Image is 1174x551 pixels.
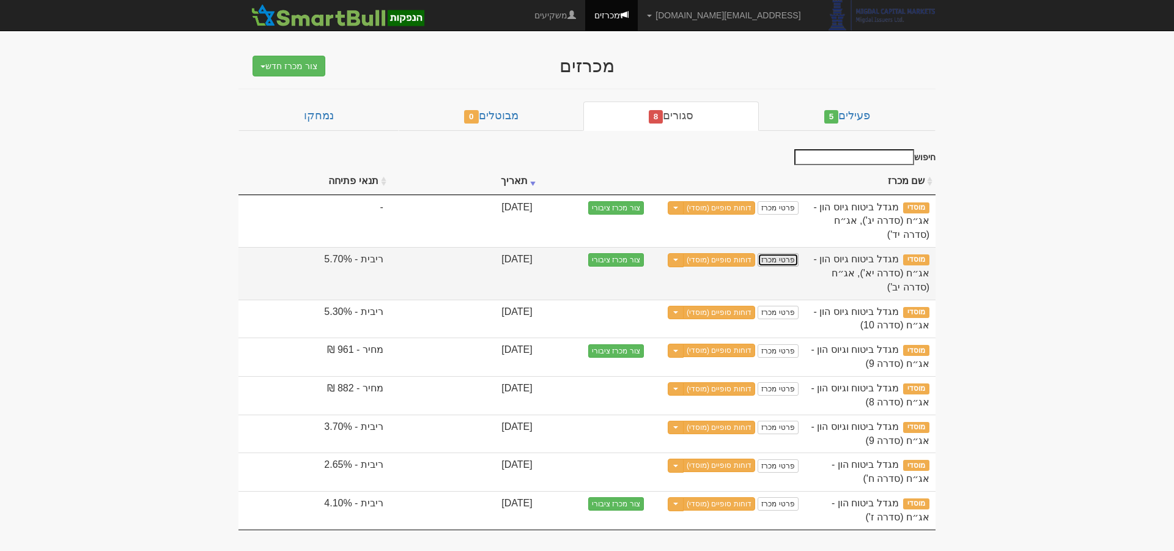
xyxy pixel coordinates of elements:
span: מוסדי [903,345,929,356]
span: 5 [824,110,839,124]
img: SmartBull Logo [248,3,427,28]
div: מכרזים [349,56,825,76]
span: מוסדי [903,460,929,471]
td: [DATE] [389,453,539,491]
td: [DATE] [389,300,539,338]
td: [DATE] [389,415,539,453]
th: תנאי פתיחה : activate to sort column ascending [238,168,389,195]
span: מגדל ביטוח גיוס הון - אג״ח (סדרה יא'), אג״ח (סדרה יב') [814,254,929,292]
span: מגדל ביטוח וגיוס הון - אג״ח (סדרה 9) [811,421,929,446]
a: דוחות סופיים (מוסדי) [683,497,755,511]
span: 0 [464,110,479,124]
a: פרטי מכרז [758,253,798,267]
td: ריבית - 3.70% [238,415,389,453]
a: נמחקו [238,102,399,131]
a: פרטי מכרז [758,459,798,473]
td: - [238,195,389,248]
td: [DATE] [389,247,539,300]
span: מגדל ביטוח הון - אג״ח (סדרה ח') [832,459,929,484]
th: שם מכרז : activate to sort column ascending [805,168,936,195]
a: פרטי מכרז [758,201,798,215]
button: צור מכרז ציבורי [588,344,644,358]
a: פרטי מכרז [758,344,798,358]
a: פעילים [759,102,936,131]
a: דוחות סופיים (מוסדי) [683,253,755,267]
td: ריבית - 2.65% [238,453,389,491]
a: דוחות סופיים (מוסדי) [683,306,755,319]
td: מחיר - 882 ₪ [238,376,389,415]
button: צור מכרז ציבורי [588,253,644,267]
span: מגדל ביטוח וגיוס הון - אג״ח (סדרה 8) [811,383,929,407]
label: חיפוש [790,149,936,165]
a: מבוטלים [399,102,583,131]
span: מוסדי [903,307,929,318]
td: [DATE] [389,376,539,415]
td: מחיר - 961 ₪ [238,338,389,376]
a: דוחות סופיים (מוסדי) [683,201,755,215]
span: מוסדי [903,202,929,213]
a: סגורים [583,102,759,131]
th: תאריך : activate to sort column ascending [389,168,539,195]
a: פרטי מכרז [758,497,798,511]
td: [DATE] [389,491,539,530]
button: צור מכרז חדש [253,56,325,76]
input: חיפוש [794,149,914,165]
a: דוחות סופיים (מוסדי) [683,344,755,357]
a: פרטי מכרז [758,421,798,434]
a: דוחות סופיים (מוסדי) [683,382,755,396]
span: 8 [649,110,663,124]
a: פרטי מכרז [758,382,798,396]
span: מגדל ביטוח הון - אג״ח (סדרה ז') [832,498,929,522]
td: ריבית - 5.70% [238,247,389,300]
a: פרטי מכרז [758,306,798,319]
span: מוסדי [903,422,929,433]
button: צור מכרז ציבורי [588,497,644,511]
td: [DATE] [389,338,539,376]
span: מגדל ביטוח גיוס הון - אג״ח (סדרה יג'), אג״ח (סדרה יד') [814,202,929,240]
a: דוחות סופיים (מוסדי) [683,421,755,434]
span: מוסדי [903,254,929,265]
span: מגדל ביטוח גיוס הון - אג״ח (סדרה 10) [814,306,929,331]
span: מוסדי [903,498,929,509]
a: דוחות סופיים (מוסדי) [683,459,755,472]
button: צור מכרז ציבורי [588,201,644,215]
span: מגדל ביטוח וגיוס הון - אג״ח (סדרה 9) [811,344,929,369]
td: ריבית - 5.30% [238,300,389,338]
td: ריבית - 4.10% [238,491,389,530]
td: [DATE] [389,195,539,248]
span: מוסדי [903,383,929,394]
